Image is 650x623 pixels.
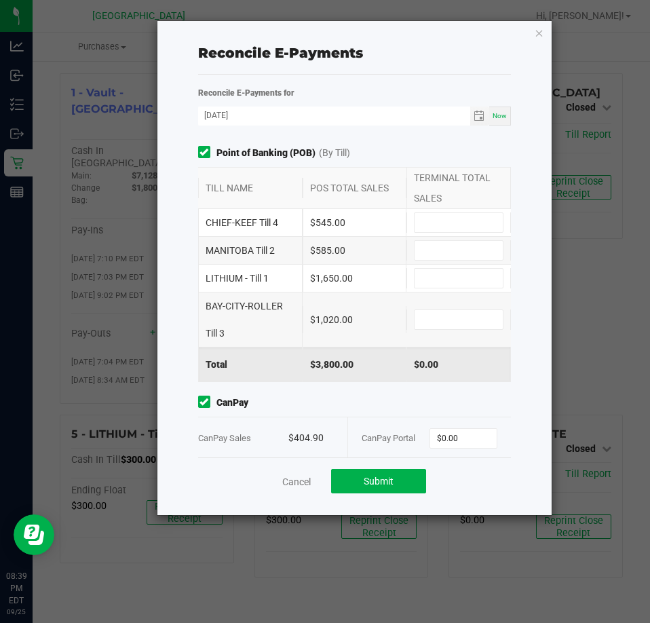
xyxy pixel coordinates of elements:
div: Reconcile E-Payments [198,43,512,63]
div: TERMINAL TOTAL SALES [406,168,511,208]
span: Submit [364,476,394,487]
div: BAY-CITY-ROLLER Till 3 [198,292,303,347]
div: CHIEF-KEEF Till 4 [198,209,303,236]
strong: CanPay [216,396,248,410]
div: $3,800.00 [303,347,407,381]
div: $404.90 [288,417,334,459]
div: TILL NAME [198,178,303,198]
span: CanPay Sales [198,433,251,443]
div: POS TOTAL SALES [303,178,407,198]
form-toggle: Include in reconciliation [198,146,216,160]
span: Now [493,112,507,119]
div: LITHIUM - Till 1 [198,265,303,292]
a: Cancel [282,475,311,489]
div: $545.00 [303,209,407,236]
button: Submit [331,469,426,493]
strong: Reconcile E-Payments for [198,88,294,98]
div: $1,650.00 [303,265,407,292]
div: MANITOBA Till 2 [198,237,303,264]
form-toggle: Include in reconciliation [198,396,216,410]
span: CanPay Portal [362,433,415,443]
iframe: Resource center [14,514,54,555]
input: Date [198,107,470,124]
strong: Point of Banking (POB) [216,146,316,160]
span: (By Till) [319,146,350,160]
div: $0.00 [406,347,511,381]
div: $1,020.00 [303,306,407,333]
div: Total [198,347,303,381]
div: $585.00 [303,237,407,264]
span: Toggle calendar [470,107,490,126]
